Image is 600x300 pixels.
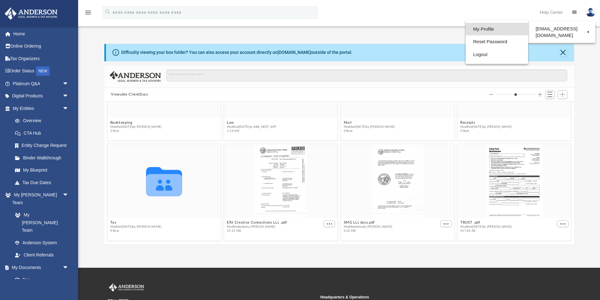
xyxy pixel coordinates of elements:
span: 417.84 KB [460,229,512,233]
span: arrow_drop_down [62,102,75,115]
a: Tax Due Dates [9,176,78,189]
div: NEW [36,66,50,76]
img: Anderson Advisors Platinum Portal [3,8,59,20]
input: Search files and folders [166,70,567,81]
small: Headquarters & Operations [320,294,528,300]
button: Increase column size [538,92,542,97]
a: My Entitiesarrow_drop_down [4,102,78,115]
span: Modified [DATE] by [PERSON_NAME] [460,225,512,229]
a: Home [4,28,78,40]
button: Receipts [460,121,512,125]
a: Anderson System [9,236,75,249]
a: Order StatusNEW [4,65,78,78]
a: Tax Organizers [4,52,78,65]
button: Mail [343,121,395,125]
a: Logout [466,48,528,61]
i: menu [84,9,92,16]
span: arrow_drop_down [62,77,75,90]
span: 0 Byte [110,229,162,233]
button: ERJ Creative Connections LLc .pdf [227,221,287,225]
div: grid [104,101,574,244]
button: Tax [110,221,162,225]
a: Reset Password [466,35,528,48]
a: menu [84,12,92,16]
button: Decrease column size [489,92,493,97]
a: My Blueprint [9,164,75,177]
span: 19.33 MB [227,229,287,233]
input: Column size [496,92,536,97]
button: More options [557,221,568,227]
button: More options [440,221,452,227]
button: More options [323,221,335,227]
a: Platinum Q&Aarrow_drop_down [4,77,78,90]
a: Box [9,274,72,286]
span: Modified [DATE] by [PERSON_NAME] [460,125,512,129]
a: My Documentsarrow_drop_down [4,261,75,274]
span: Modified today by [PERSON_NAME] [227,225,287,229]
button: Viewable-ClientDocs [111,92,148,97]
a: My [PERSON_NAME] Team [9,209,72,237]
span: 0 Byte [110,129,162,133]
span: arrow_drop_down [62,90,75,103]
a: Digital Productsarrow_drop_down [4,90,78,102]
a: Overview [9,115,78,127]
a: Online Ordering [4,40,78,53]
img: Anderson Advisors Platinum Portal [108,283,145,292]
span: Modified [DATE] by [PERSON_NAME] [110,125,162,129]
span: Modified [DATE] by [PERSON_NAME] [110,225,162,229]
button: Add [558,90,567,99]
a: [DOMAIN_NAME] [277,50,311,55]
span: Modified [DATE] by ABA_NEST_APP [227,125,277,129]
span: arrow_drop_down [62,261,75,274]
button: SMG LLc docs.pdf [343,221,392,225]
img: User Pic [586,8,595,17]
a: My Profile [466,23,528,36]
button: TRUST .pdf [460,221,512,225]
a: Entity Change Request [9,139,78,152]
div: Difficulty viewing your box folder? You can also access your account directly on outside of the p... [121,49,352,56]
button: Bookkeeping [110,121,162,125]
span: Modified today by [PERSON_NAME] [343,225,392,229]
button: Close [559,48,567,57]
a: My [PERSON_NAME] Teamarrow_drop_down [4,189,75,209]
a: Client Referrals [9,249,75,261]
a: Binder Walkthrough [9,152,78,164]
a: CTA Hub [9,127,78,139]
i: search [104,8,111,15]
button: Switch to List View [545,90,555,99]
span: 0 Byte [343,129,395,133]
span: 1.15 MB [227,129,277,133]
a: [EMAIL_ADDRESS][DOMAIN_NAME] [528,23,595,41]
span: 0 Byte [460,129,512,133]
span: arrow_drop_down [62,189,75,202]
span: 4.18 MB [343,229,392,233]
span: Modified [DATE] by [PERSON_NAME] [343,125,395,129]
button: Law [227,121,277,125]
